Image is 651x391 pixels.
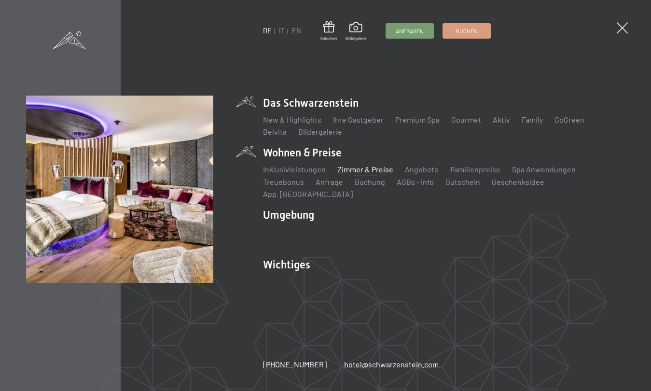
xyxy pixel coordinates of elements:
[337,165,393,174] a: Zimmer & Preise
[320,21,337,41] a: Gutschein
[405,165,439,174] a: Angebote
[396,27,424,35] span: Anfragen
[346,36,366,41] span: Bildergalerie
[279,27,285,35] a: IT
[263,127,287,136] a: Belvita
[522,115,543,124] a: Family
[263,27,272,35] a: DE
[263,189,353,198] a: App. [GEOGRAPHIC_DATA]
[344,359,439,370] a: hotel@schwarzenstein.com
[492,177,544,186] a: Geschenksidee
[445,177,480,186] a: Gutschein
[512,165,576,174] a: Spa Anwendungen
[346,22,366,41] a: Bildergalerie
[320,36,337,41] span: Gutschein
[554,115,584,124] a: GoGreen
[451,115,481,124] a: Gourmet
[456,27,478,35] span: Buchen
[263,115,321,124] a: New & Highlights
[443,24,490,38] a: Buchen
[493,115,510,124] a: Aktiv
[263,359,327,370] a: [PHONE_NUMBER]
[355,177,385,186] a: Buchung
[397,177,434,186] a: AGBs - Info
[298,127,342,136] a: Bildergalerie
[263,360,327,369] span: [PHONE_NUMBER]
[450,165,500,174] a: Familienpreise
[333,115,384,124] a: Ihre Gastgeber
[386,24,433,38] a: Anfragen
[395,115,440,124] a: Premium Spa
[263,177,304,186] a: Treuebonus
[263,165,326,174] a: Inklusivleistungen
[316,177,343,186] a: Anfrage
[292,27,301,35] a: EN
